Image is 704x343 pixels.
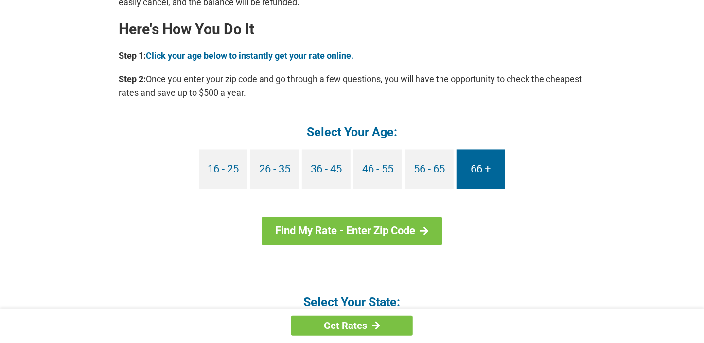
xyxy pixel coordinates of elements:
[199,150,247,190] a: 16 - 25
[291,316,413,336] a: Get Rates
[405,150,454,190] a: 56 - 65
[119,21,585,37] h2: Here's How You Do It
[250,150,299,190] a: 26 - 35
[119,72,585,100] p: Once you enter your zip code and go through a few questions, you will have the opportunity to che...
[457,150,505,190] a: 66 +
[302,150,351,190] a: 36 - 45
[353,150,402,190] a: 46 - 55
[262,217,442,245] a: Find My Rate - Enter Zip Code
[119,294,585,310] h4: Select Your State:
[119,74,146,84] b: Step 2:
[146,51,353,61] a: Click your age below to instantly get your rate online.
[119,51,146,61] b: Step 1:
[119,124,585,140] h4: Select Your Age:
